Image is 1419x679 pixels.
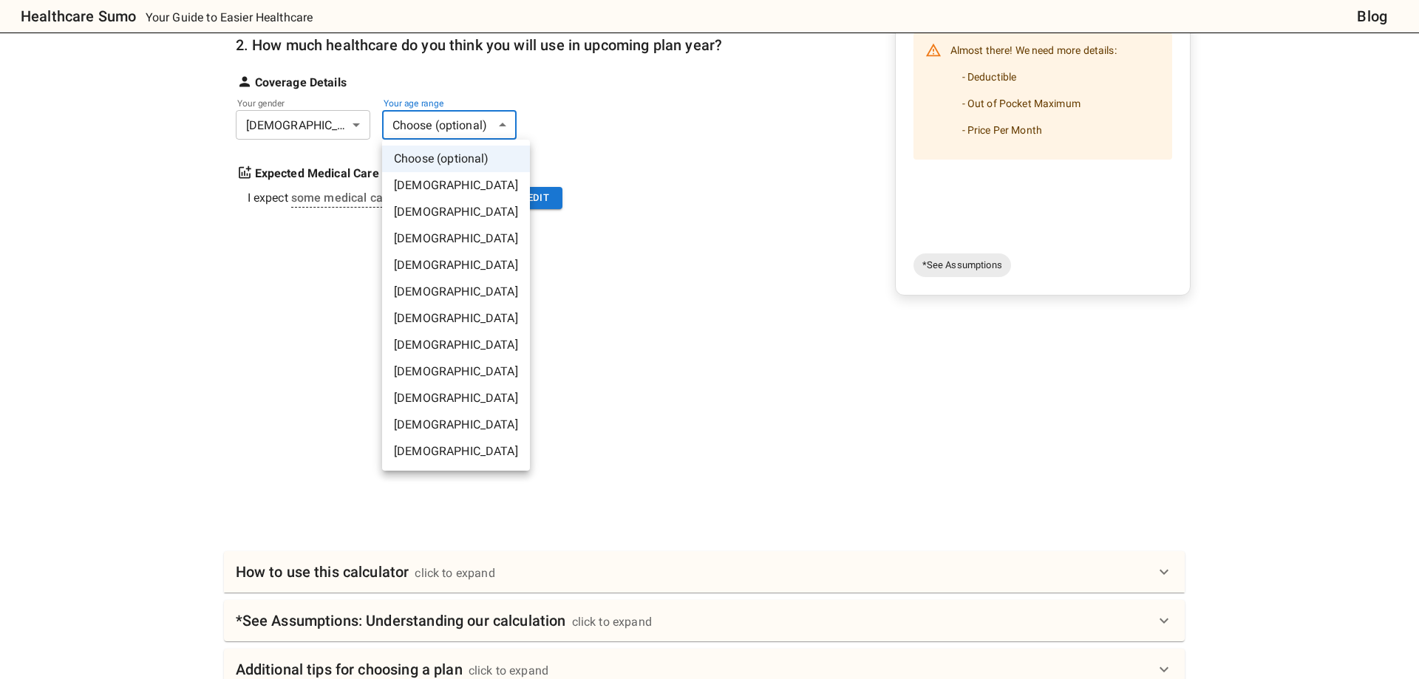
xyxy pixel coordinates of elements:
li: [DEMOGRAPHIC_DATA] [382,438,530,465]
li: [DEMOGRAPHIC_DATA] [382,305,530,332]
li: [DEMOGRAPHIC_DATA] [382,172,530,199]
li: [DEMOGRAPHIC_DATA] [382,279,530,305]
li: [DEMOGRAPHIC_DATA] [382,358,530,385]
li: [DEMOGRAPHIC_DATA] [382,385,530,412]
li: Choose (optional) [382,146,530,172]
li: [DEMOGRAPHIC_DATA] [382,332,530,358]
li: [DEMOGRAPHIC_DATA] [382,199,530,225]
li: [DEMOGRAPHIC_DATA] [382,225,530,252]
li: [DEMOGRAPHIC_DATA] [382,252,530,279]
li: [DEMOGRAPHIC_DATA] [382,412,530,438]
